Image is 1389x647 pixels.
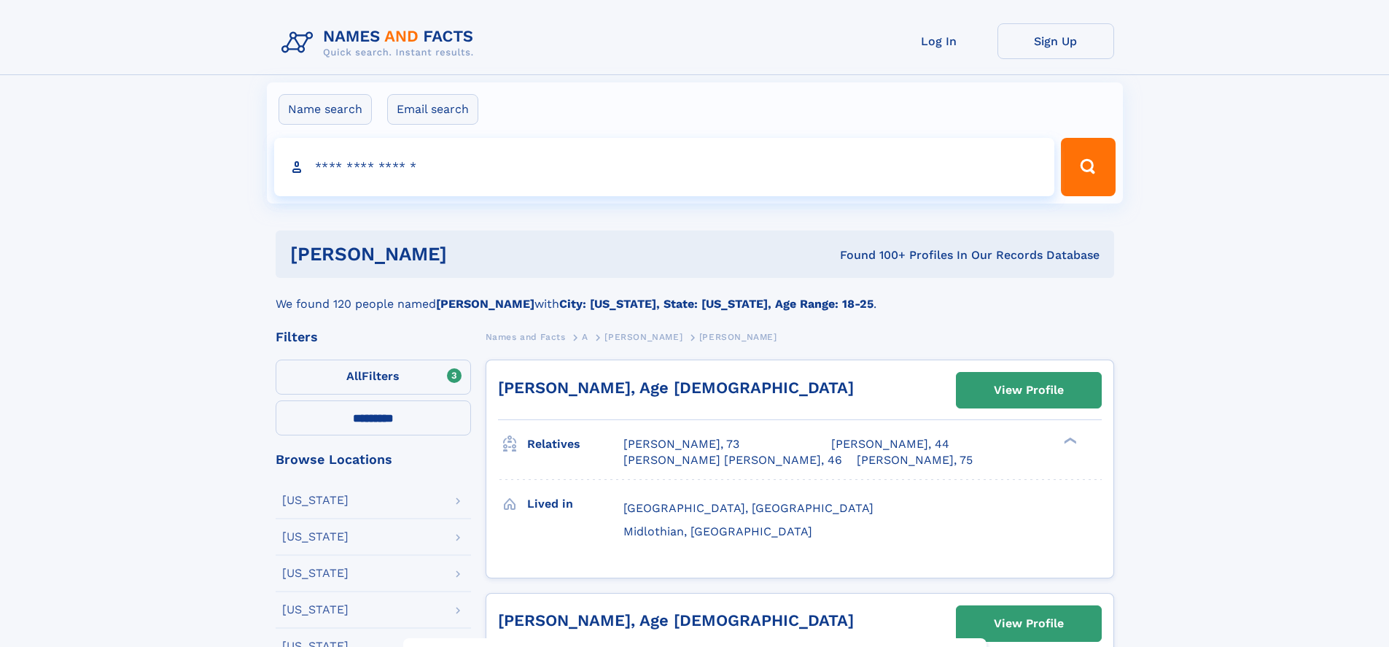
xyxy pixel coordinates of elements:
div: [US_STATE] [282,495,349,506]
a: [PERSON_NAME], Age [DEMOGRAPHIC_DATA] [498,379,854,397]
span: [PERSON_NAME] [604,332,682,342]
div: Browse Locations [276,453,471,466]
span: [PERSON_NAME] [699,332,777,342]
h1: [PERSON_NAME] [290,245,644,263]
div: [US_STATE] [282,604,349,616]
div: View Profile [994,373,1064,407]
span: All [346,369,362,383]
b: City: [US_STATE], State: [US_STATE], Age Range: 18-25 [559,297,874,311]
a: [PERSON_NAME], 73 [623,436,739,452]
a: Names and Facts [486,328,566,346]
a: View Profile [957,373,1101,408]
a: [PERSON_NAME], 44 [831,436,949,452]
a: Log In [881,23,997,59]
a: [PERSON_NAME] [PERSON_NAME], 46 [623,452,842,468]
div: ❯ [1060,436,1078,446]
div: We found 120 people named with . [276,278,1114,313]
a: Sign Up [997,23,1114,59]
img: Logo Names and Facts [276,23,486,63]
a: [PERSON_NAME] [604,328,682,346]
div: [US_STATE] [282,531,349,543]
b: [PERSON_NAME] [436,297,534,311]
h3: Relatives [527,432,623,457]
a: A [582,328,588,346]
a: [PERSON_NAME], 75 [857,452,973,468]
div: Filters [276,330,471,344]
label: Email search [387,94,478,125]
span: Midlothian, [GEOGRAPHIC_DATA] [623,524,812,538]
h3: Lived in [527,492,623,516]
a: View Profile [957,606,1101,641]
span: A [582,332,588,342]
label: Name search [279,94,372,125]
div: [US_STATE] [282,567,349,579]
label: Filters [276,360,471,395]
a: [PERSON_NAME], Age [DEMOGRAPHIC_DATA] [498,611,854,629]
button: Search Button [1061,138,1115,196]
div: Found 100+ Profiles In Our Records Database [643,247,1100,263]
span: [GEOGRAPHIC_DATA], [GEOGRAPHIC_DATA] [623,501,874,515]
input: search input [274,138,1055,196]
div: View Profile [994,607,1064,640]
